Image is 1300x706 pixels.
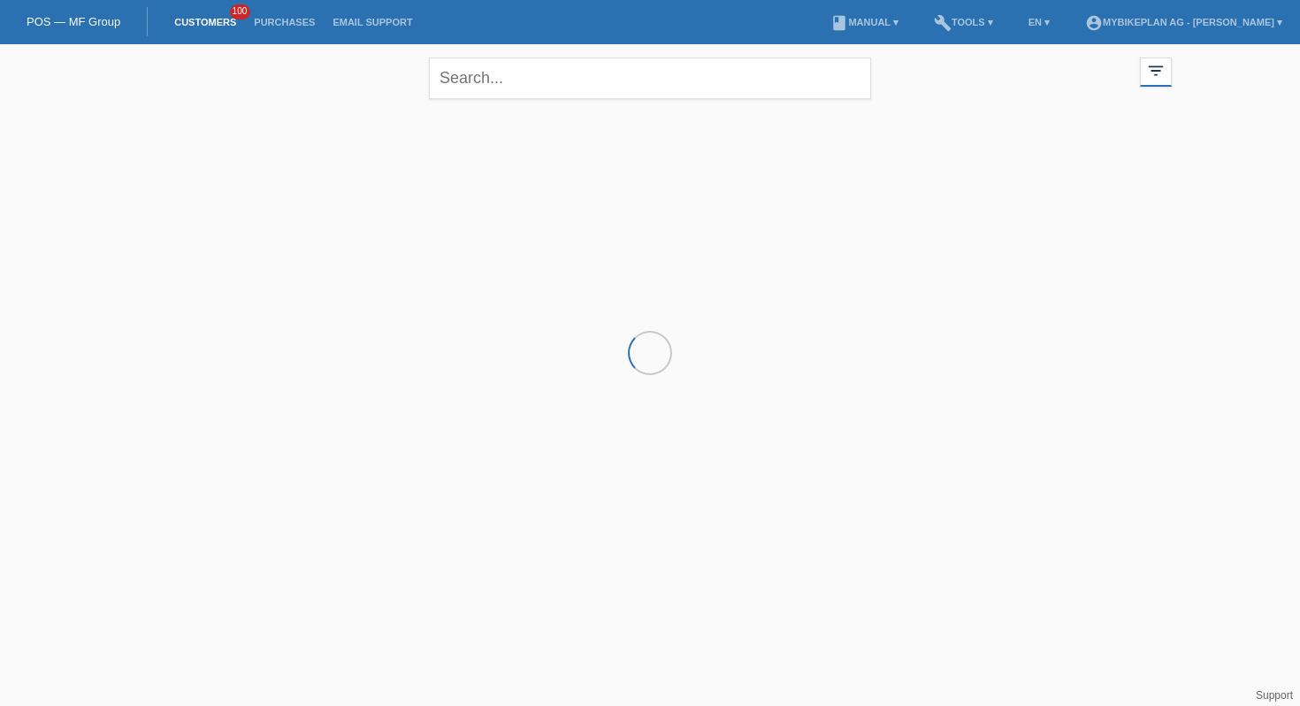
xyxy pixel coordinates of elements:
a: Purchases [245,17,324,27]
i: build [934,14,952,32]
i: book [830,14,848,32]
input: Search... [429,58,871,99]
i: filter_list [1146,61,1166,81]
a: Customers [165,17,245,27]
a: Support [1256,689,1293,702]
a: EN ▾ [1020,17,1059,27]
a: POS — MF Group [27,15,120,28]
a: account_circleMybikeplan AG - [PERSON_NAME] ▾ [1076,17,1291,27]
span: 100 [230,4,251,19]
a: Email Support [324,17,421,27]
a: buildTools ▾ [925,17,1002,27]
i: account_circle [1085,14,1103,32]
a: bookManual ▾ [822,17,907,27]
